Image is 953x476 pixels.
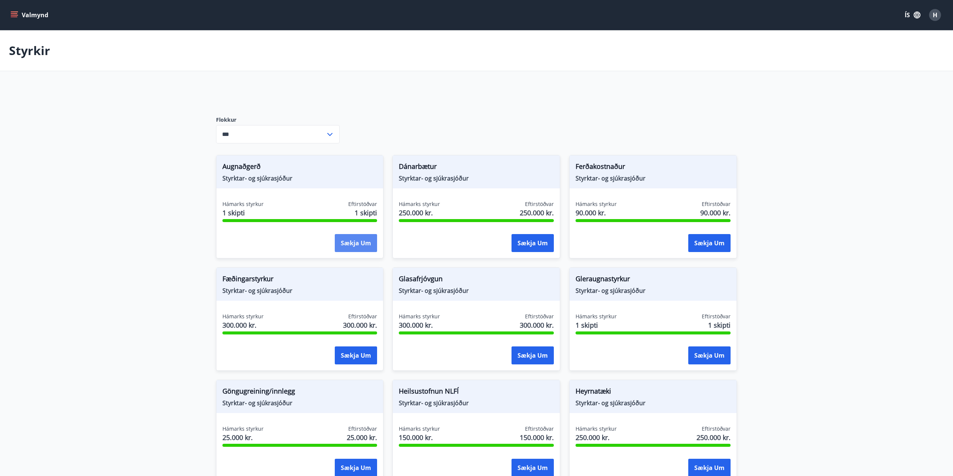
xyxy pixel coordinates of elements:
[222,274,377,286] span: Fæðingarstyrkur
[348,425,377,433] span: Eftirstöðvar
[576,313,617,320] span: Hámarks styrkur
[399,286,554,295] span: Styrktar- og sjúkrasjóður
[576,274,731,286] span: Gleraugnastyrkur
[702,200,731,208] span: Eftirstöðvar
[355,208,377,218] span: 1 skipti
[399,208,440,218] span: 250.000 kr.
[933,11,937,19] span: H
[926,6,944,24] button: H
[688,234,731,252] button: Sækja um
[9,8,51,22] button: menu
[576,386,731,399] span: Heyrnatæki
[216,116,340,124] label: Flokkur
[576,161,731,174] span: Ferðakostnaður
[688,346,731,364] button: Sækja um
[520,433,554,442] span: 150.000 kr.
[576,320,617,330] span: 1 skipti
[222,320,264,330] span: 300.000 kr.
[348,313,377,320] span: Eftirstöðvar
[576,208,617,218] span: 90.000 kr.
[512,234,554,252] button: Sækja um
[399,161,554,174] span: Dánarbætur
[222,208,264,218] span: 1 skipti
[525,200,554,208] span: Eftirstöðvar
[335,234,377,252] button: Sækja um
[343,320,377,330] span: 300.000 kr.
[576,200,617,208] span: Hámarks styrkur
[399,386,554,399] span: Heilsustofnun NLFÍ
[335,346,377,364] button: Sækja um
[222,286,377,295] span: Styrktar- og sjúkrasjóður
[696,433,731,442] span: 250.000 kr.
[9,42,50,59] p: Styrkir
[708,320,731,330] span: 1 skipti
[347,433,377,442] span: 25.000 kr.
[399,433,440,442] span: 150.000 kr.
[901,8,925,22] button: ÍS
[512,346,554,364] button: Sækja um
[222,200,264,208] span: Hámarks styrkur
[525,313,554,320] span: Eftirstöðvar
[399,174,554,182] span: Styrktar- og sjúkrasjóður
[700,208,731,218] span: 90.000 kr.
[702,425,731,433] span: Eftirstöðvar
[399,200,440,208] span: Hámarks styrkur
[399,320,440,330] span: 300.000 kr.
[222,174,377,182] span: Styrktar- og sjúkrasjóður
[576,425,617,433] span: Hámarks styrkur
[525,425,554,433] span: Eftirstöðvar
[222,386,377,399] span: Göngugreining/innlegg
[348,200,377,208] span: Eftirstöðvar
[520,208,554,218] span: 250.000 kr.
[222,425,264,433] span: Hámarks styrkur
[576,399,731,407] span: Styrktar- og sjúkrasjóður
[399,425,440,433] span: Hámarks styrkur
[399,313,440,320] span: Hámarks styrkur
[702,313,731,320] span: Eftirstöðvar
[222,313,264,320] span: Hámarks styrkur
[576,286,731,295] span: Styrktar- og sjúkrasjóður
[399,274,554,286] span: Glasafrjóvgun
[222,433,264,442] span: 25.000 kr.
[222,161,377,174] span: Augnaðgerð
[520,320,554,330] span: 300.000 kr.
[576,174,731,182] span: Styrktar- og sjúkrasjóður
[222,399,377,407] span: Styrktar- og sjúkrasjóður
[399,399,554,407] span: Styrktar- og sjúkrasjóður
[576,433,617,442] span: 250.000 kr.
